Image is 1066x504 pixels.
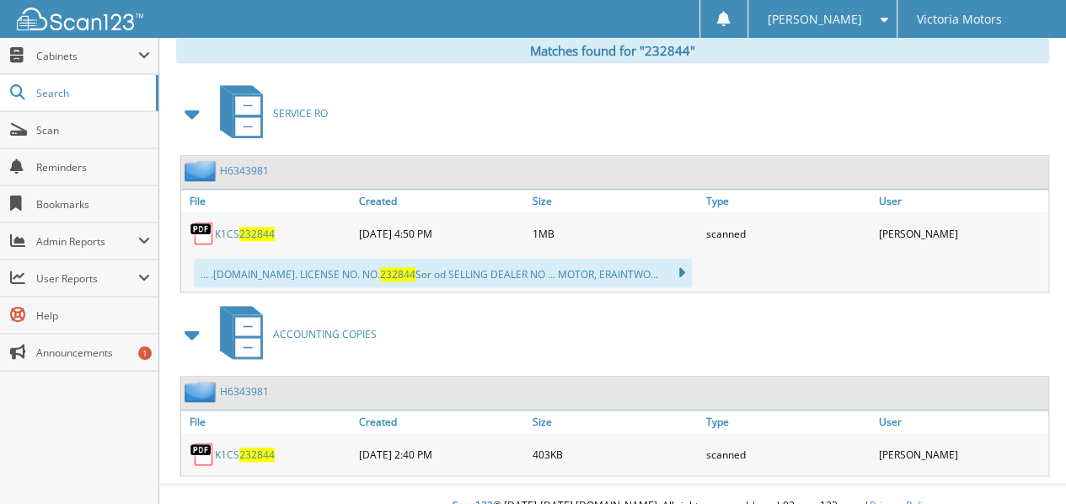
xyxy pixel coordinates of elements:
span: Bookmarks [36,197,150,212]
a: Type [701,190,875,212]
div: 1MB [528,217,702,250]
a: File [181,410,355,433]
a: ACCOUNTING COPIES [210,301,377,367]
span: Cabinets [36,49,138,63]
div: [PERSON_NAME] [875,437,1048,471]
div: Matches found for "232844" [176,38,1049,63]
a: H6343981 [220,164,269,178]
div: ... .[DOMAIN_NAME]. LICENSE NO. NO. Sor od SELLING DEALER NO ... MOTOR, ERAINTWO... [194,259,692,287]
a: SERVICE RO [210,80,328,147]
a: Size [528,190,702,212]
a: Created [355,190,528,212]
div: 403KB [528,437,702,471]
span: 232844 [239,227,275,241]
span: [PERSON_NAME] [767,14,861,24]
span: Help [36,308,150,323]
span: SERVICE RO [273,106,328,121]
span: 232844 [239,448,275,462]
a: User [875,410,1048,433]
img: PDF.png [190,442,215,467]
div: [DATE] 4:50 PM [355,217,528,250]
span: Scan [36,123,150,137]
div: scanned [701,217,875,250]
a: Size [528,410,702,433]
a: User [875,190,1048,212]
div: [PERSON_NAME] [875,217,1048,250]
a: H6343981 [220,384,269,399]
span: Search [36,86,147,100]
a: K1CS232844 [215,227,275,241]
div: scanned [701,437,875,471]
span: Victoria Motors [917,14,1002,24]
a: Type [701,410,875,433]
a: Created [355,410,528,433]
span: Reminders [36,160,150,174]
div: [DATE] 2:40 PM [355,437,528,471]
img: PDF.png [190,221,215,246]
img: folder2.png [185,160,220,181]
span: Admin Reports [36,234,138,249]
span: 232844 [380,267,415,281]
span: ACCOUNTING COPIES [273,327,377,341]
a: File [181,190,355,212]
a: K1CS232844 [215,448,275,462]
span: User Reports [36,271,138,286]
img: scan123-logo-white.svg [17,8,143,30]
img: folder2.png [185,381,220,402]
div: 1 [138,346,152,360]
span: Announcements [36,346,150,360]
